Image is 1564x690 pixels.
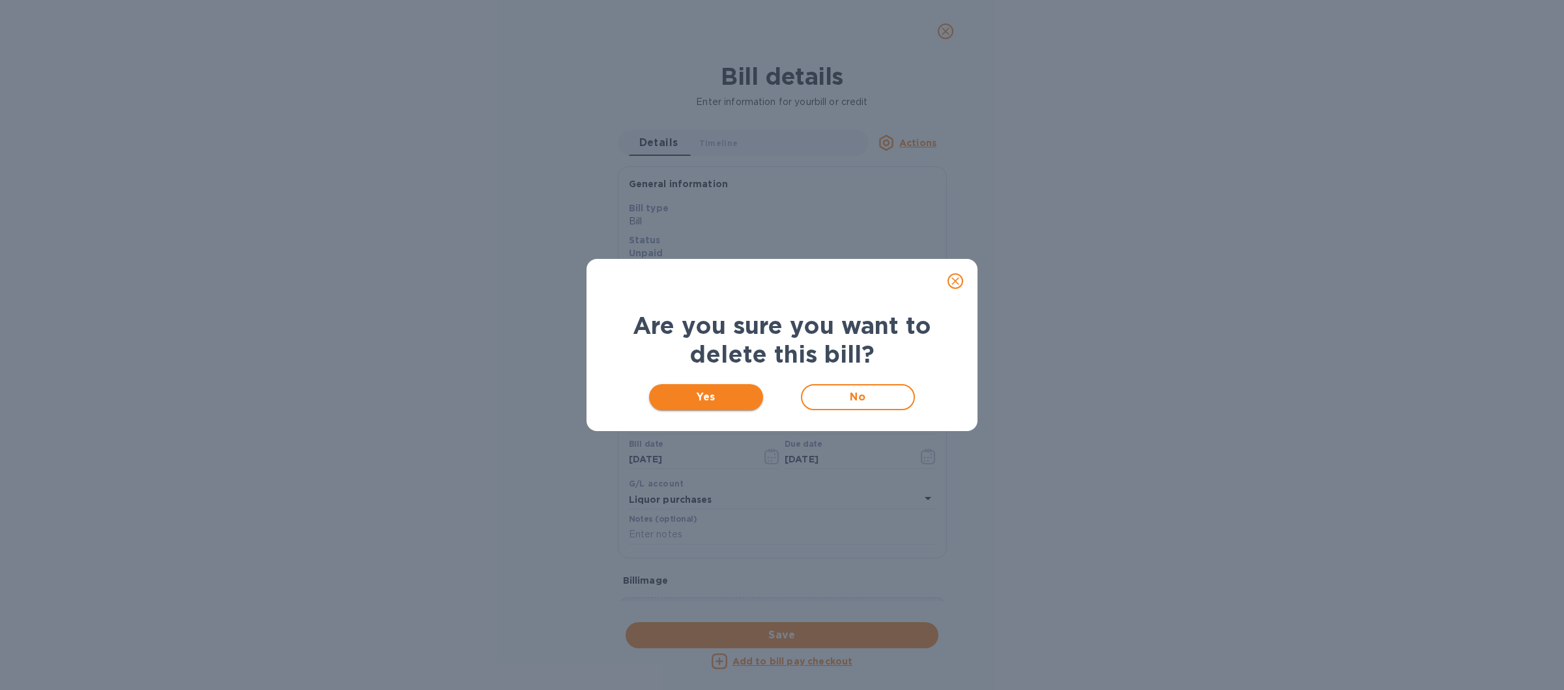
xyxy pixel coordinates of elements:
button: close [940,265,971,297]
span: No [813,389,903,405]
button: No [801,384,915,410]
button: Yes [649,384,763,410]
b: Are you sure you want to delete this bill? [633,311,931,368]
span: Yes [659,389,753,405]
